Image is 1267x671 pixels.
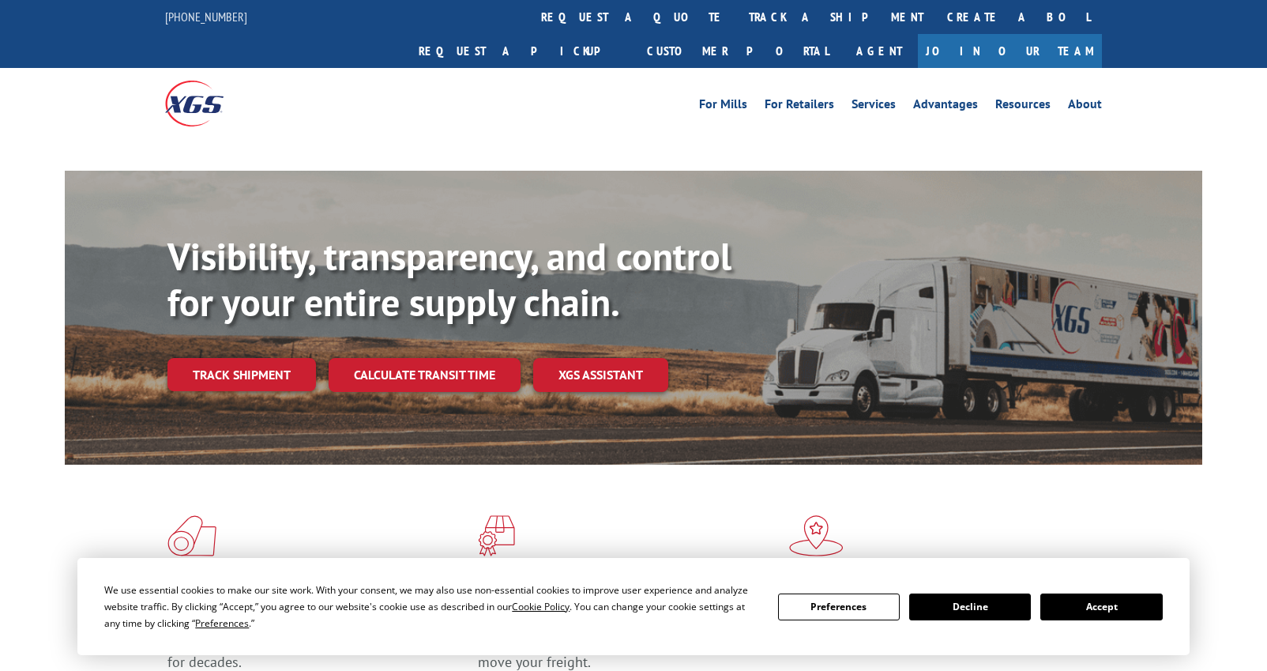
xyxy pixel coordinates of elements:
img: xgs-icon-total-supply-chain-intelligence-red [167,515,216,556]
div: We use essential cookies to make our site work. With your consent, we may also use non-essential ... [104,582,758,631]
a: Advantages [913,98,978,115]
a: Services [852,98,896,115]
a: For Retailers [765,98,834,115]
a: About [1068,98,1102,115]
b: Visibility, transparency, and control for your entire supply chain. [167,232,731,326]
a: [PHONE_NUMBER] [165,9,247,25]
button: Accept [1040,594,1162,620]
a: Request a pickup [407,34,635,68]
div: Cookie Consent Prompt [77,558,1190,655]
button: Decline [909,594,1031,620]
a: Calculate transit time [329,358,521,392]
img: xgs-icon-focused-on-flooring-red [478,515,515,556]
button: Preferences [778,594,900,620]
a: Join Our Team [918,34,1102,68]
a: Agent [840,34,918,68]
img: xgs-icon-flagship-distribution-model-red [789,515,844,556]
a: Track shipment [167,358,316,391]
a: Customer Portal [635,34,840,68]
span: Preferences [195,616,249,630]
a: For Mills [699,98,747,115]
a: Resources [995,98,1051,115]
span: Cookie Policy [512,600,570,613]
a: XGS ASSISTANT [533,358,668,392]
